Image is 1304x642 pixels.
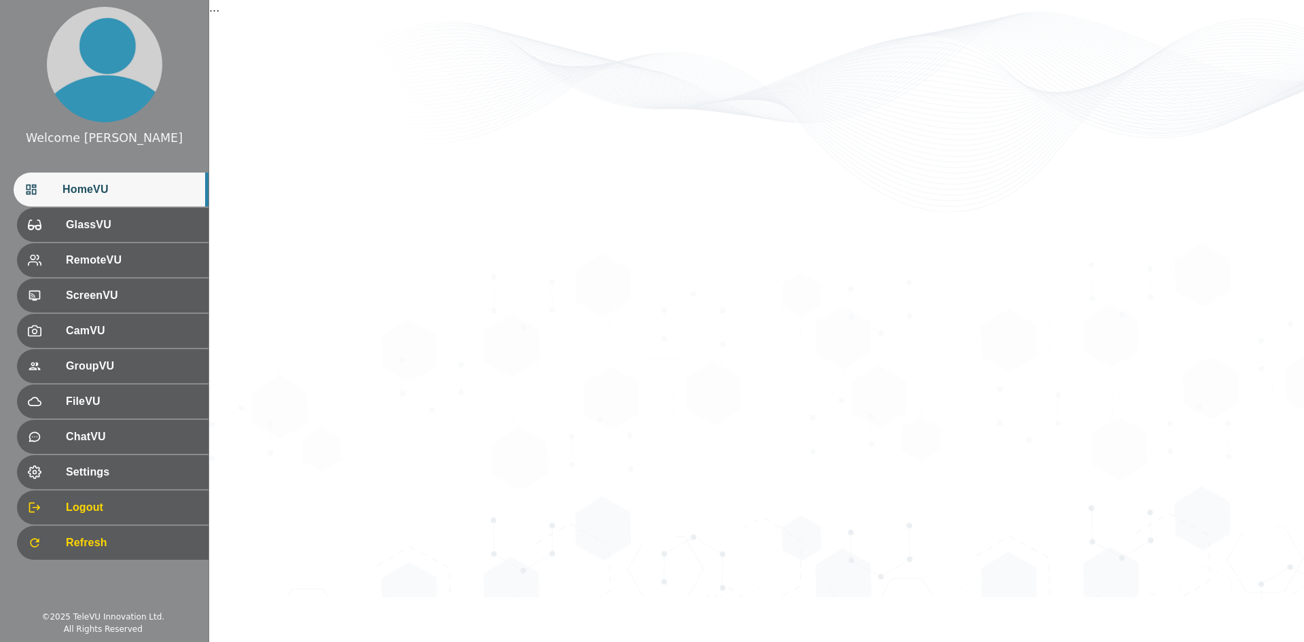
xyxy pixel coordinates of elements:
[17,208,209,242] div: GlassVU
[14,173,209,207] div: HomeVU
[17,314,209,348] div: CamVU
[17,526,209,560] div: Refresh
[66,358,198,374] span: GroupVU
[26,129,183,147] div: Welcome [PERSON_NAME]
[66,287,198,304] span: ScreenVU
[66,252,198,268] span: RemoteVU
[66,429,198,445] span: ChatVU
[64,623,143,635] div: All Rights Reserved
[47,7,162,122] img: profile.png
[66,499,198,516] span: Logout
[66,535,198,551] span: Refresh
[66,217,198,233] span: GlassVU
[17,420,209,454] div: ChatVU
[62,181,198,198] span: HomeVU
[17,455,209,489] div: Settings
[66,323,198,339] span: CamVU
[17,491,209,524] div: Logout
[17,243,209,277] div: RemoteVU
[41,611,164,623] div: © 2025 TeleVU Innovation Ltd.
[17,349,209,383] div: GroupVU
[17,279,209,313] div: ScreenVU
[17,385,209,418] div: FileVU
[66,464,198,480] span: Settings
[66,393,198,410] span: FileVU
